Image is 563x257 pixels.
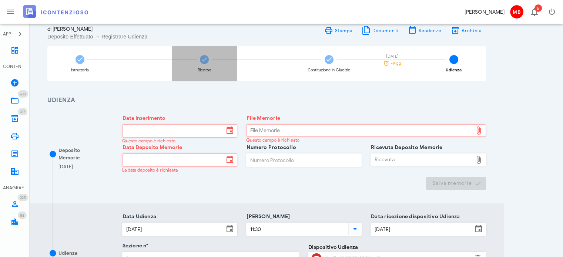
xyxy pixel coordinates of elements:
label: Dispositivo Udienza [308,243,358,251]
div: Deposito Effettuato → Registrare Udienza [47,33,262,40]
span: Distintivo [18,90,28,98]
a: Stampa [319,25,357,35]
span: Scadenze [418,28,442,33]
div: File Memorie [247,125,473,136]
button: Documenti [357,25,403,35]
button: Distintivo [525,3,543,21]
div: [PERSON_NAME] [465,8,505,16]
img: logo-text-2x.png [23,5,88,18]
button: Scadenze [403,25,446,35]
span: Archivia [461,28,482,33]
span: 88 [20,213,24,218]
div: Costituzione in Giudizio [308,68,351,72]
label: Data Udienza [120,213,157,220]
button: MB [507,3,525,21]
span: Distintivo [18,108,27,115]
div: Istruttoria [71,68,89,72]
input: Ora Udienza [247,223,347,236]
button: Archivia [446,25,486,35]
span: Distintivo [18,212,27,219]
span: -9 gg [391,61,401,65]
label: Sezione n° [120,242,148,250]
span: 317 [20,109,25,114]
div: La data deposito è richiesta [122,168,238,172]
div: Questo campo è richiesto [246,138,486,142]
span: 325 [20,195,26,200]
div: ANAGRAFICA [3,185,27,191]
div: Udienza [446,68,462,72]
div: di [PERSON_NAME] [47,25,262,33]
label: [PERSON_NAME] [244,213,290,220]
span: Distintivo [534,4,542,12]
span: Distintivo [18,194,28,201]
span: Stampa [334,28,352,33]
div: [DATE] [379,54,405,58]
span: 633 [20,92,26,97]
span: MB [510,5,523,18]
div: Ricevuta [371,154,473,166]
input: Numero Protocollo [247,154,361,166]
div: Deposito Memorie [58,147,102,161]
span: 4 [449,55,458,64]
label: Numero Protocollo [244,144,296,151]
label: File Memorie [244,115,280,122]
h3: Udienza [47,96,486,105]
div: Udienza [58,250,77,257]
div: CONTENZIOSO [3,63,27,70]
div: [DATE] [58,163,73,170]
label: Data ricezione dispositivo Udienza [369,213,460,220]
span: Documenti [372,28,399,33]
label: Ricevuta Deposito Memorie [369,144,442,151]
div: Questo campo è richiesto [122,139,238,143]
div: Ricorso [198,68,211,72]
